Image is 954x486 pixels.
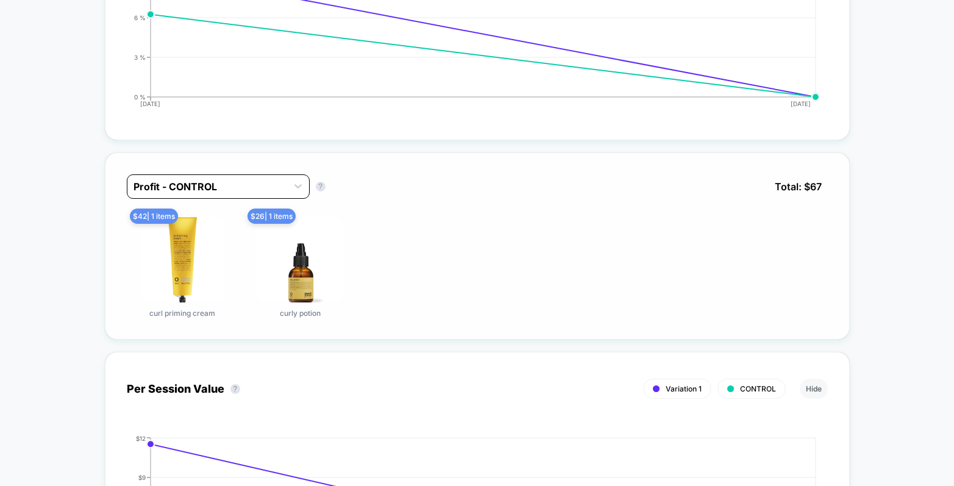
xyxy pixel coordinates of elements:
span: Variation 1 [666,384,702,393]
span: $ 26 | 1 items [247,209,296,224]
tspan: $9 [138,473,146,481]
button: Hide [800,379,828,399]
span: curly potion [280,309,321,318]
span: $ 42 | 1 items [130,209,178,224]
span: Total: $ 67 [769,174,828,199]
tspan: [DATE] [791,100,811,107]
button: ? [230,384,240,394]
tspan: 6 % [134,13,146,21]
img: curl priming cream [140,217,225,302]
span: curl priming cream [149,309,215,318]
tspan: $12 [136,434,146,441]
tspan: 0 % [134,93,146,100]
tspan: [DATE] [141,100,161,107]
tspan: 3 % [134,53,146,60]
span: CONTROL [740,384,776,393]
img: curly potion [257,217,343,302]
button: ? [316,182,326,191]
